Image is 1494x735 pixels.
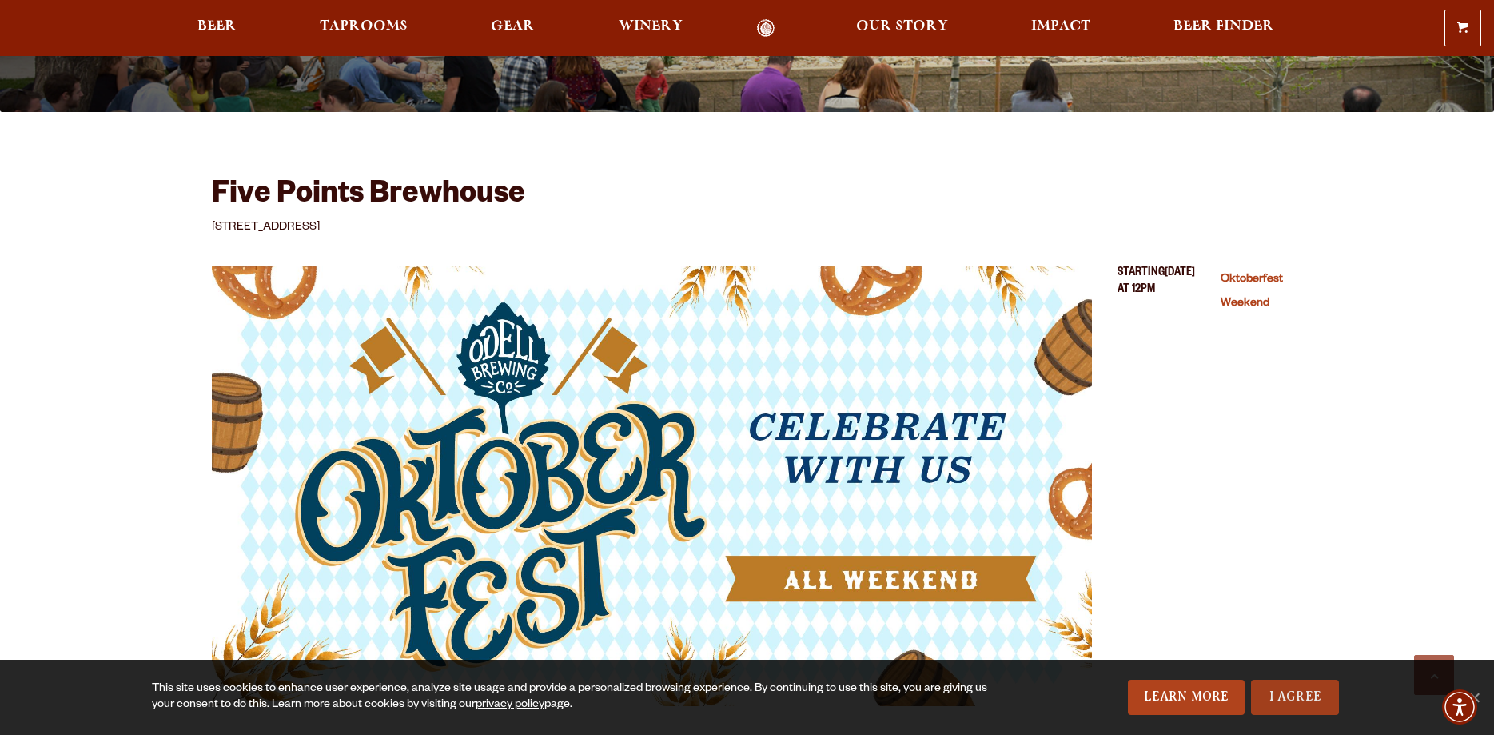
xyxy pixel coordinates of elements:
[1031,20,1090,33] span: Impact
[1163,19,1285,38] a: Beer Finder
[1118,266,1165,715] span: Starting at 12PM
[736,19,796,38] a: Odell Home
[309,19,418,38] a: Taprooms
[480,19,545,38] a: Gear
[152,681,1000,713] div: This site uses cookies to enhance user experience, analyze site usage and provide a personalized ...
[212,218,1283,238] p: [STREET_ADDRESS]
[1165,266,1195,715] span: [DATE]
[1251,680,1339,715] a: I Agree
[320,20,408,33] span: Taprooms
[608,19,693,38] a: Winery
[1414,655,1454,695] a: Scroll to top
[212,176,525,218] h3: Five Points Brewhouse
[187,19,247,38] a: Beer
[212,266,1092,715] a: Oktoberfest Weekend (opens in a new window)
[1173,20,1274,33] span: Beer Finder
[212,266,1092,706] img: 125586_image.jpg
[1221,274,1283,310] a: Oktoberfest Weekend (opens in a new window)
[619,20,683,33] span: Winery
[856,20,948,33] span: Our Story
[1128,680,1245,715] a: Learn More
[846,19,958,38] a: Our Story
[476,699,544,712] a: privacy policy
[1021,19,1101,38] a: Impact
[1442,689,1477,725] div: Accessibility Menu
[197,20,237,33] span: Beer
[491,20,535,33] span: Gear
